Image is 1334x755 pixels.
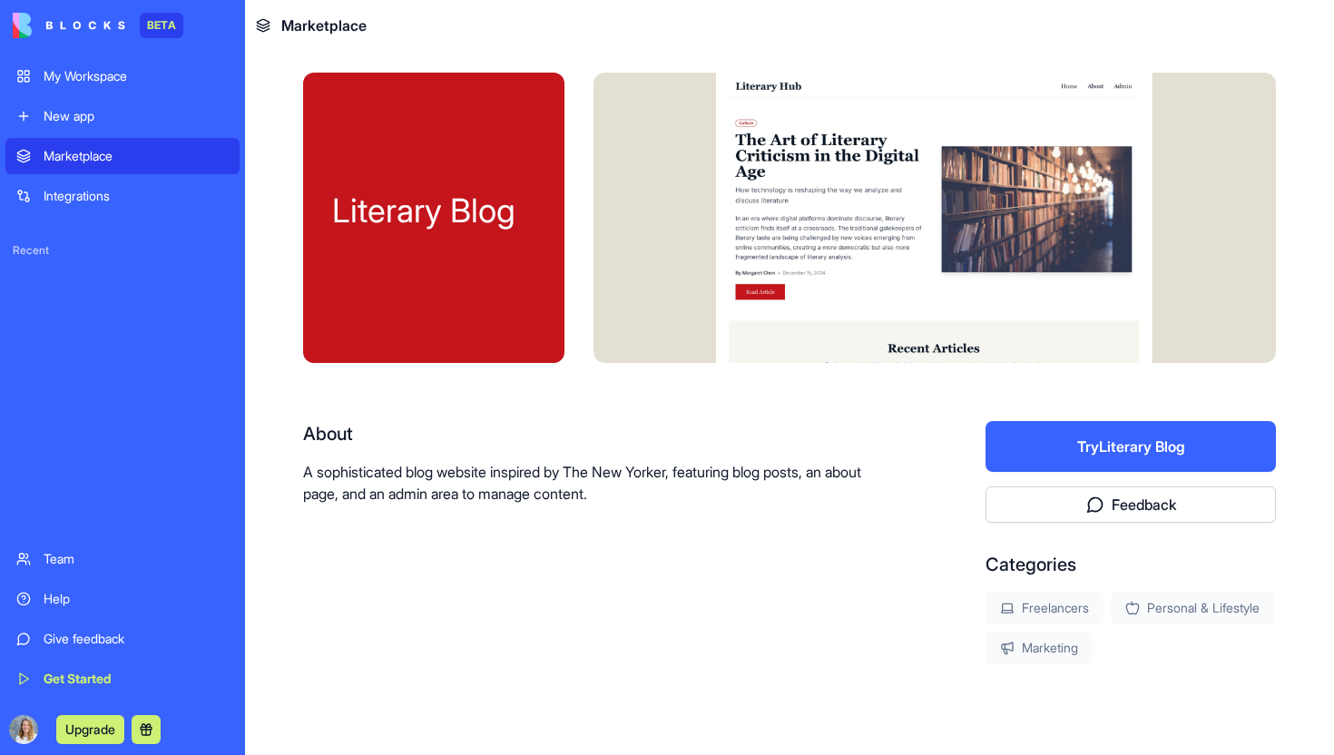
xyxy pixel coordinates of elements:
p: A sophisticated blog website inspired by The New Yorker, featuring blog posts, an about page, and... [303,461,869,505]
a: BETA [13,13,183,38]
div: New app [44,107,229,125]
span: Recent [5,243,240,258]
a: Integrations [5,178,240,214]
div: Get Started [44,670,229,688]
img: logo [13,13,125,38]
a: My Workspace [5,58,240,94]
div: Help [44,590,229,608]
button: TryLiterary Blog [986,421,1276,472]
div: Personal & Lifestyle [1111,592,1274,624]
div: Literary Blog [332,192,535,229]
div: Marketplace [44,147,229,165]
div: Marketing [986,632,1093,664]
a: Upgrade [56,720,124,738]
button: Feedback [986,486,1276,523]
img: ACg8ocKISBIqi8HxhKUpBgiPfV7fbCVoC8Uf6DR4gDY07a-ihgauuPU=s96-c [9,715,38,744]
div: Freelancers [986,592,1103,624]
a: Give feedback [5,621,240,657]
div: Give feedback [44,630,229,648]
div: Team [44,550,229,568]
div: Categories [986,552,1276,577]
a: Get Started [5,661,240,697]
div: About [303,421,869,446]
a: Marketplace [5,138,240,174]
div: BETA [140,13,183,38]
a: Team [5,541,240,577]
span: Marketplace [281,15,367,36]
button: Upgrade [56,715,124,744]
div: Integrations [44,187,229,205]
div: My Workspace [44,67,229,85]
a: Help [5,581,240,617]
a: New app [5,98,240,134]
